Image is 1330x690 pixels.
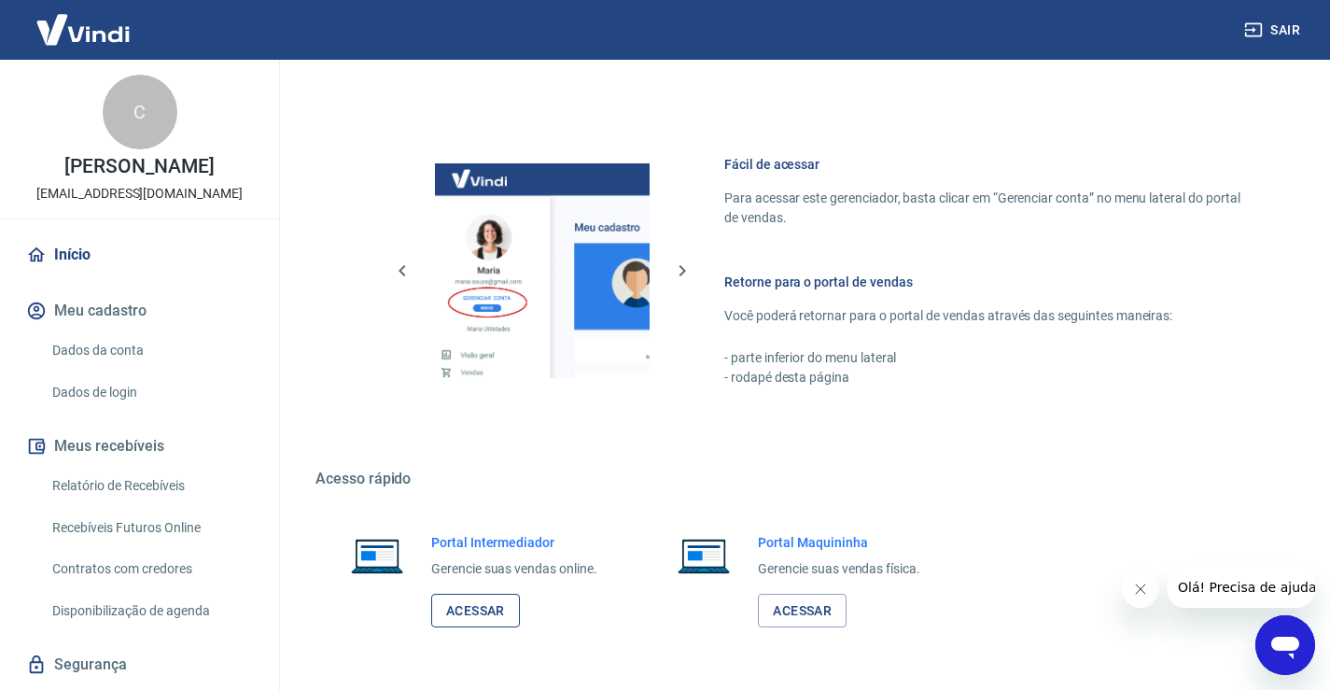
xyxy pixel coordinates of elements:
[22,644,257,685] a: Segurança
[1240,13,1308,48] button: Sair
[724,348,1240,368] p: - parte inferior do menu lateral
[724,306,1240,326] p: Você poderá retornar para o portal de vendas através das seguintes maneiras:
[758,594,847,628] a: Acessar
[1255,615,1315,675] iframe: Botão para abrir a janela de mensagens
[45,373,257,412] a: Dados de login
[22,426,257,467] button: Meus recebíveis
[45,509,257,547] a: Recebíveis Futuros Online
[45,467,257,505] a: Relatório de Recebíveis
[11,13,157,28] span: Olá! Precisa de ajuda?
[315,470,1285,488] h5: Acesso rápido
[103,75,177,149] div: C
[435,163,650,378] img: Imagem da dashboard mostrando o botão de gerenciar conta na sidebar no lado esquerdo
[758,533,920,552] h6: Portal Maquininha
[22,290,257,331] button: Meu cadastro
[45,331,257,370] a: Dados da conta
[724,273,1240,291] h6: Retorne para o portal de vendas
[45,592,257,630] a: Disponibilização de agenda
[1167,567,1315,608] iframe: Mensagem da empresa
[64,157,214,176] p: [PERSON_NAME]
[36,184,243,204] p: [EMAIL_ADDRESS][DOMAIN_NAME]
[431,533,597,552] h6: Portal Intermediador
[338,533,416,578] img: Imagem de um notebook aberto
[758,559,920,579] p: Gerencie suas vendas física.
[431,559,597,579] p: Gerencie suas vendas online.
[22,1,144,58] img: Vindi
[724,189,1240,228] p: Para acessar este gerenciador, basta clicar em “Gerenciar conta” no menu lateral do portal de ven...
[45,550,257,588] a: Contratos com credores
[1122,570,1159,608] iframe: Fechar mensagem
[22,234,257,275] a: Início
[724,368,1240,387] p: - rodapé desta página
[665,533,743,578] img: Imagem de um notebook aberto
[724,155,1240,174] h6: Fácil de acessar
[431,594,520,628] a: Acessar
